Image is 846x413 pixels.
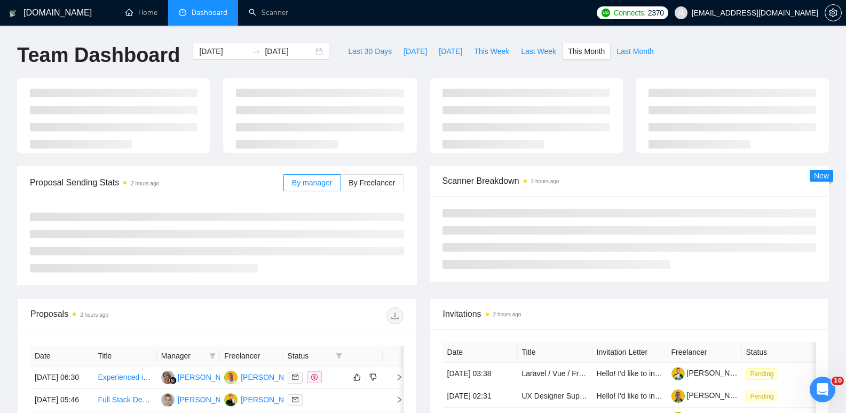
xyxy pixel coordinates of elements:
[522,392,592,400] a: UX Designer Support
[746,392,782,400] a: Pending
[224,372,302,381] a: VZ[PERSON_NAME]
[825,9,842,17] a: setting
[443,363,518,385] td: [DATE] 03:38
[161,395,239,403] a: TK[PERSON_NAME]
[742,342,817,363] th: Status
[161,371,175,384] img: MC
[30,367,93,389] td: [DATE] 06:30
[468,43,515,60] button: This Week
[515,43,562,60] button: Last Week
[17,43,180,68] h1: Team Dashboard
[161,393,175,407] img: TK
[522,369,718,378] a: Laravel / Vue / Frontend Developer with Design Experience
[192,8,227,17] span: Dashboard
[336,353,342,359] span: filter
[311,374,318,380] span: dollar
[125,8,157,17] a: homeHome
[93,389,156,411] td: Full Stack Developer Needed for SaaS Transformation of Open Source Healthcare Software
[224,371,238,384] img: VZ
[30,346,93,367] th: Date
[199,45,248,57] input: Start date
[30,307,217,324] div: Proposals
[224,393,238,407] img: OV
[442,174,817,188] span: Scanner Breakdown
[611,43,659,60] button: Last Month
[288,350,331,362] span: Status
[30,176,283,189] span: Proposal Sending Stats
[178,394,239,406] div: [PERSON_NAME]
[518,363,592,385] td: Laravel / Vue / Frontend Developer with Design Experience
[369,373,377,381] span: dislike
[252,47,260,56] span: swap-right
[616,45,653,57] span: Last Month
[671,389,685,403] img: c10HxFNDX61HI44KsybV0EGPAq9-KSyYhipkskDhjTwu5mXTrI6LgUNb4exxwz7wiO
[348,45,392,57] span: Last 30 Days
[252,47,260,56] span: to
[30,389,93,411] td: [DATE] 05:46
[518,342,592,363] th: Title
[80,312,108,318] time: 2 hours ago
[367,371,379,384] button: dislike
[161,350,205,362] span: Manager
[241,371,302,383] div: [PERSON_NAME]
[292,374,298,380] span: mail
[387,373,403,381] span: right
[810,377,835,402] iframe: Intercom live chat
[562,43,611,60] button: This Month
[241,394,302,406] div: [PERSON_NAME]
[439,45,462,57] span: [DATE]
[265,45,313,57] input: End date
[671,369,748,377] a: [PERSON_NAME]
[209,353,216,359] span: filter
[746,369,782,378] a: Pending
[443,385,518,408] td: [DATE] 02:31
[169,377,177,384] img: gigradar-bm.png
[351,371,363,384] button: like
[433,43,468,60] button: [DATE]
[443,342,518,363] th: Date
[825,9,841,17] span: setting
[493,311,521,317] time: 2 hours ago
[671,391,748,400] a: [PERSON_NAME]
[667,342,742,363] th: Freelancer
[398,43,433,60] button: [DATE]
[568,45,605,57] span: This Month
[353,373,361,381] span: like
[9,5,17,22] img: logo
[292,178,332,187] span: By manager
[832,377,844,385] span: 10
[98,373,393,381] a: Experienced iOS Developer Needed to Finalize SwiftUI/MapKit App for App Store Launch
[521,45,556,57] span: Last Week
[207,348,218,364] span: filter
[157,346,220,367] th: Manager
[746,391,778,402] span: Pending
[592,342,667,363] th: Invitation Letter
[671,367,685,380] img: c1KK7QIvKiv0wuqOHIqhfY5gp8CwMc-p-m8p4QuZEe1toXF9N9_LS7YB8RQ7j8IdAN
[746,368,778,380] span: Pending
[178,371,239,383] div: [PERSON_NAME]
[98,395,402,404] a: Full Stack Developer Needed for SaaS Transformation of Open Source Healthcare Software
[387,396,403,403] span: right
[814,172,829,180] span: New
[602,9,610,17] img: upwork-logo.png
[648,7,664,19] span: 2370
[292,396,298,403] span: mail
[474,45,509,57] span: This Week
[179,9,186,16] span: dashboard
[249,8,288,17] a: searchScanner
[531,178,559,184] time: 2 hours ago
[131,181,159,186] time: 2 hours ago
[220,346,283,367] th: Freelancer
[93,367,156,389] td: Experienced iOS Developer Needed to Finalize SwiftUI/MapKit App for App Store Launch
[518,385,592,408] td: UX Designer Support
[161,372,239,381] a: MC[PERSON_NAME]
[224,395,302,403] a: OV[PERSON_NAME]
[443,307,816,321] span: Invitations
[677,9,685,17] span: user
[349,178,395,187] span: By Freelancer
[342,43,398,60] button: Last 30 Days
[334,348,344,364] span: filter
[825,4,842,21] button: setting
[404,45,427,57] span: [DATE]
[93,346,156,367] th: Title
